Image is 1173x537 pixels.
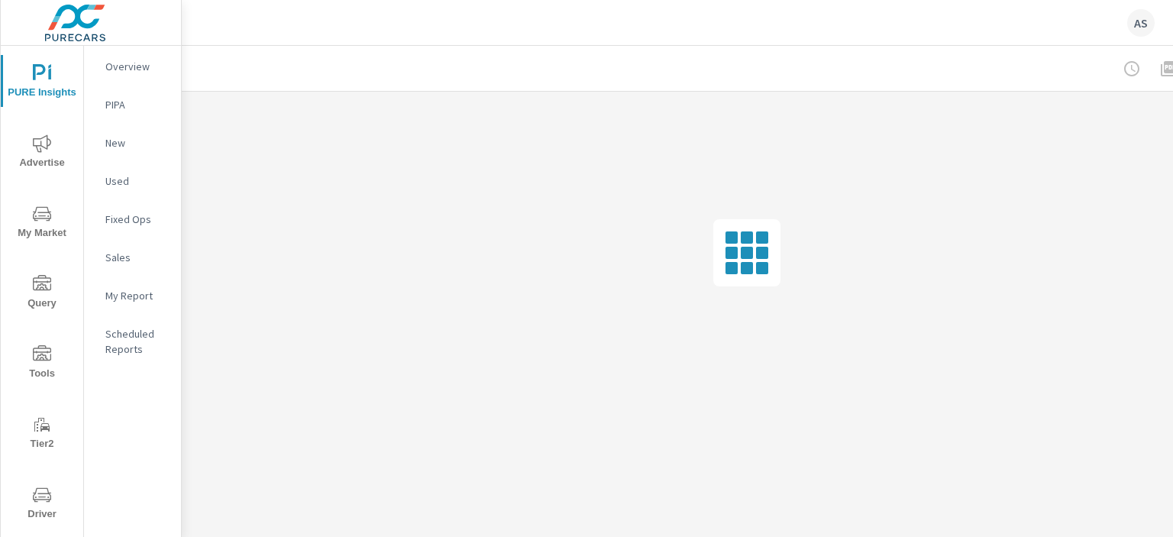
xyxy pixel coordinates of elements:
span: Tools [5,345,79,383]
p: New [105,135,169,150]
p: Sales [105,250,169,265]
span: Query [5,275,79,312]
span: Tier2 [5,416,79,453]
span: PURE Insights [5,64,79,102]
p: Overview [105,59,169,74]
span: Advertise [5,134,79,172]
div: Scheduled Reports [84,322,181,361]
div: Overview [84,55,181,78]
p: My Report [105,288,169,303]
p: Used [105,173,169,189]
span: My Market [5,205,79,242]
div: My Report [84,284,181,307]
div: New [84,131,181,154]
p: Fixed Ops [105,212,169,227]
div: Fixed Ops [84,208,181,231]
div: Sales [84,246,181,269]
div: Used [84,170,181,192]
div: AS [1127,9,1155,37]
p: PIPA [105,97,169,112]
div: PIPA [84,93,181,116]
p: Scheduled Reports [105,326,169,357]
span: Driver [5,486,79,523]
